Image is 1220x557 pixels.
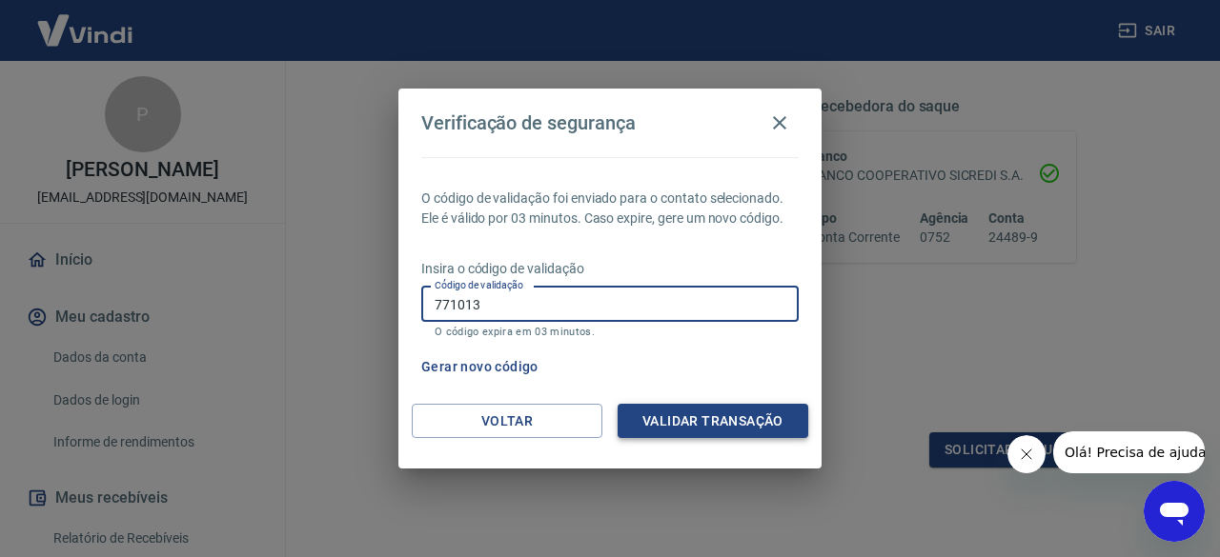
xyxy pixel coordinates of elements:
button: Validar transação [618,404,808,439]
span: Olá! Precisa de ajuda? [11,13,160,29]
p: Insira o código de validação [421,259,799,279]
button: Gerar novo código [414,349,546,385]
iframe: Mensagem da empresa [1053,431,1205,473]
iframe: Botão para abrir a janela de mensagens [1144,481,1205,542]
button: Voltar [412,404,602,439]
p: O código de validação foi enviado para o contato selecionado. Ele é válido por 03 minutos. Caso e... [421,189,799,229]
iframe: Fechar mensagem [1007,435,1046,473]
label: Código de validação [435,278,523,292]
h4: Verificação de segurança [421,111,636,134]
p: O código expira em 03 minutos. [435,326,785,338]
